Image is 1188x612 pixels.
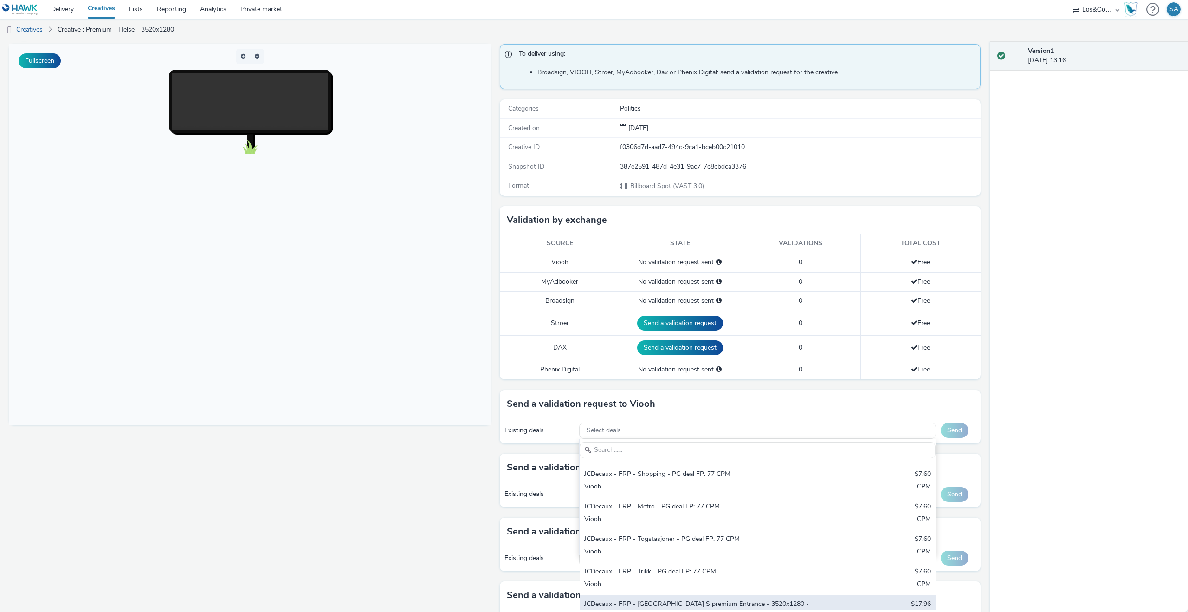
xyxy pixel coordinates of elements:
div: $7.60 [915,567,931,578]
div: $7.60 [915,534,931,545]
div: Viooh [584,482,814,493]
div: Please select a deal below and click on Send to send a validation request to Viooh. [716,258,722,267]
td: Phenix Digital [500,360,620,379]
span: Free [911,365,930,374]
div: Viooh [584,547,814,558]
button: Fullscreen [19,53,61,68]
span: [DATE] [626,124,648,132]
span: Categories [508,104,539,113]
th: Total cost [860,234,981,253]
div: Viooh [584,514,814,525]
span: Creative ID [508,143,540,151]
img: Hawk Academy [1124,2,1138,17]
span: To deliver using: [519,49,971,61]
span: 0 [799,319,802,327]
div: $7.60 [915,502,931,513]
span: Format [508,181,529,190]
span: 0 [799,343,802,352]
div: Please select a deal below and click on Send to send a validation request to Phenix Digital. [716,365,722,374]
h3: Send a validation request to Broadsign [507,461,674,475]
td: Stroer [500,311,620,335]
div: Please select a deal below and click on Send to send a validation request to MyAdbooker. [716,277,722,286]
span: Snapshot ID [508,162,544,171]
div: No validation request sent [625,296,735,306]
th: State [620,234,740,253]
div: [DATE] 13:16 [1028,46,1181,65]
td: DAX [500,335,620,360]
td: Viooh [500,253,620,272]
div: Existing deals [504,489,575,499]
span: 0 [799,365,802,374]
h3: Send a validation request to Viooh [507,397,655,411]
a: Creative : Premium - Helse - 3520x1280 [53,19,179,41]
div: CPM [917,482,931,493]
img: dooh [5,26,14,35]
div: No validation request sent [625,258,735,267]
div: Creation 02 September 2025, 13:16 [626,124,648,133]
div: JCDecaux - FRP - Metro - PG deal FP: 77 CPM [584,502,814,513]
div: CPM [917,579,931,590]
div: JCDecaux - FRP - Trikk - PG deal FP: 77 CPM [584,567,814,578]
div: CPM [917,547,931,558]
span: Free [911,277,930,286]
h3: Validation by exchange [507,213,607,227]
a: Hawk Academy [1124,2,1142,17]
h3: Send a validation request to MyAdbooker [507,525,686,539]
strong: Version 1 [1028,46,1054,55]
span: 0 [799,277,802,286]
td: MyAdbooker [500,272,620,291]
div: 387e2591-487d-4e31-9ac7-7e8ebdca3376 [620,162,980,171]
img: undefined Logo [2,4,38,15]
button: Send [941,551,968,566]
span: Billboard Spot (VAST 3.0) [629,182,704,190]
span: Select deals... [587,427,625,435]
input: Search...... [580,442,936,458]
span: Free [911,296,930,305]
div: SA [1169,2,1178,16]
div: JCDecaux - FRP - Togstasjoner - PG deal FP: 77 CPM [584,534,814,545]
span: Free [911,258,930,267]
span: 0 [799,258,802,267]
div: $7.60 [915,469,931,480]
th: Source [500,234,620,253]
span: Free [911,343,930,352]
div: JCDecaux - FRP - Shopping - PG deal FP: 77 CPM [584,469,814,480]
button: Send [941,423,968,438]
div: Existing deals [504,426,575,435]
li: Broadsign, VIOOH, Stroer, MyAdbooker, Dax or Phenix Digital: send a validation request for the cr... [537,68,976,77]
div: f0306d7d-aad7-494c-9ca1-bceb00c21010 [620,143,980,152]
div: Viooh [584,579,814,590]
td: Broadsign [500,292,620,311]
button: Send a validation request [637,340,723,355]
button: Send [941,487,968,502]
div: Politics [620,104,980,113]
div: Please select a deal below and click on Send to send a validation request to Broadsign. [716,296,722,306]
h3: Send a validation request to Phenix Digital [507,588,690,602]
span: Created on [508,124,540,132]
div: No validation request sent [625,365,735,374]
div: No validation request sent [625,277,735,286]
div: Existing deals [504,553,575,563]
th: Validations [740,234,860,253]
span: 0 [799,296,802,305]
div: CPM [917,514,931,525]
span: Free [911,319,930,327]
button: Send a validation request [637,316,723,331]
